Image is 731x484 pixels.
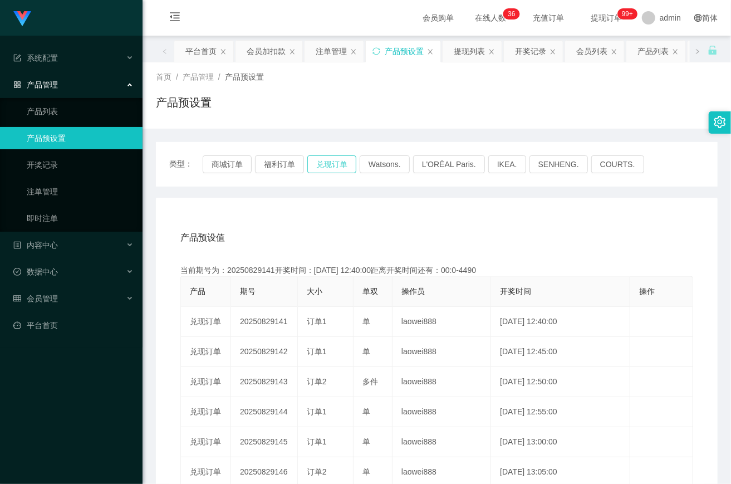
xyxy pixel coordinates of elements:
[393,307,491,337] td: laowei888
[169,155,203,173] span: 类型：
[427,48,434,55] i: 图标: close
[27,100,134,123] a: 产品列表
[156,1,194,36] i: 图标: menu-fold
[491,427,630,457] td: [DATE] 13:00:00
[231,397,298,427] td: 20250829144
[362,467,370,476] span: 单
[27,127,134,149] a: 产品预设置
[13,295,21,302] i: 图标: table
[231,367,298,397] td: 20250829143
[180,265,693,276] div: 当前期号为：20250829141开奖时间：[DATE] 12:40:00距离开奖时间还有：00:0-4490
[181,307,231,337] td: 兑现订单
[401,287,425,296] span: 操作员
[672,48,679,55] i: 图标: close
[307,347,327,356] span: 订单1
[13,81,21,89] i: 图标: appstore-o
[503,8,519,19] sup: 36
[307,317,327,326] span: 订单1
[708,45,718,55] i: 图标: unlock
[637,41,669,62] div: 产品列表
[13,53,58,62] span: 系统配置
[255,155,304,173] button: 福利订单
[240,287,256,296] span: 期号
[190,287,205,296] span: 产品
[307,467,327,476] span: 订单2
[307,287,322,296] span: 大小
[585,14,627,22] span: 提现订单
[181,397,231,427] td: 兑现订单
[13,241,21,249] i: 图标: profile
[385,41,424,62] div: 产品预设置
[27,207,134,229] a: 即时注单
[350,48,357,55] i: 图标: close
[307,407,327,416] span: 订单1
[360,155,410,173] button: Watsons.
[162,48,168,54] i: 图标: left
[156,94,212,111] h1: 产品预设置
[491,337,630,367] td: [DATE] 12:45:00
[393,367,491,397] td: laowei888
[362,407,370,416] span: 单
[180,231,225,245] span: 产品预设值
[289,48,296,55] i: 图标: close
[550,48,556,55] i: 图标: close
[393,427,491,457] td: laowei888
[512,8,516,19] p: 6
[362,317,370,326] span: 单
[362,287,378,296] span: 单双
[362,377,378,386] span: 多件
[316,41,347,62] div: 注单管理
[491,397,630,427] td: [DATE] 12:55:00
[13,294,58,303] span: 会员管理
[225,72,264,81] span: 产品预设置
[515,41,546,62] div: 开奖记录
[231,337,298,367] td: 20250829142
[156,72,171,81] span: 首页
[488,155,526,173] button: IKEA.
[307,437,327,446] span: 订单1
[13,314,134,336] a: 图标: dashboard平台首页
[576,41,607,62] div: 会员列表
[218,72,220,81] span: /
[27,154,134,176] a: 开奖记录
[247,41,286,62] div: 会员加扣款
[362,437,370,446] span: 单
[362,347,370,356] span: 单
[176,72,178,81] span: /
[611,48,617,55] i: 图标: close
[714,116,726,128] i: 图标: setting
[413,155,485,173] button: L'ORÉAL Paris.
[639,287,655,296] span: 操作
[454,41,485,62] div: 提现列表
[307,155,356,173] button: 兑现订单
[372,47,380,55] i: 图标: sync
[529,155,588,173] button: SENHENG.
[695,48,700,54] i: 图标: right
[617,8,637,19] sup: 1012
[13,267,58,276] span: 数据中心
[13,54,21,62] i: 图标: form
[491,367,630,397] td: [DATE] 12:50:00
[469,14,512,22] span: 在线人数
[185,41,217,62] div: 平台首页
[508,8,512,19] p: 3
[527,14,570,22] span: 充值订单
[181,427,231,457] td: 兑现订单
[488,48,495,55] i: 图标: close
[220,48,227,55] i: 图标: close
[307,377,327,386] span: 订单2
[13,268,21,276] i: 图标: check-circle-o
[393,337,491,367] td: laowei888
[27,180,134,203] a: 注单管理
[393,397,491,427] td: laowei888
[181,337,231,367] td: 兑现订单
[500,287,531,296] span: 开奖时间
[231,427,298,457] td: 20250829145
[231,307,298,337] td: 20250829141
[183,72,214,81] span: 产品管理
[13,241,58,250] span: 内容中心
[13,80,58,89] span: 产品管理
[591,155,644,173] button: COURTS.
[694,14,702,22] i: 图标: global
[203,155,252,173] button: 商城订单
